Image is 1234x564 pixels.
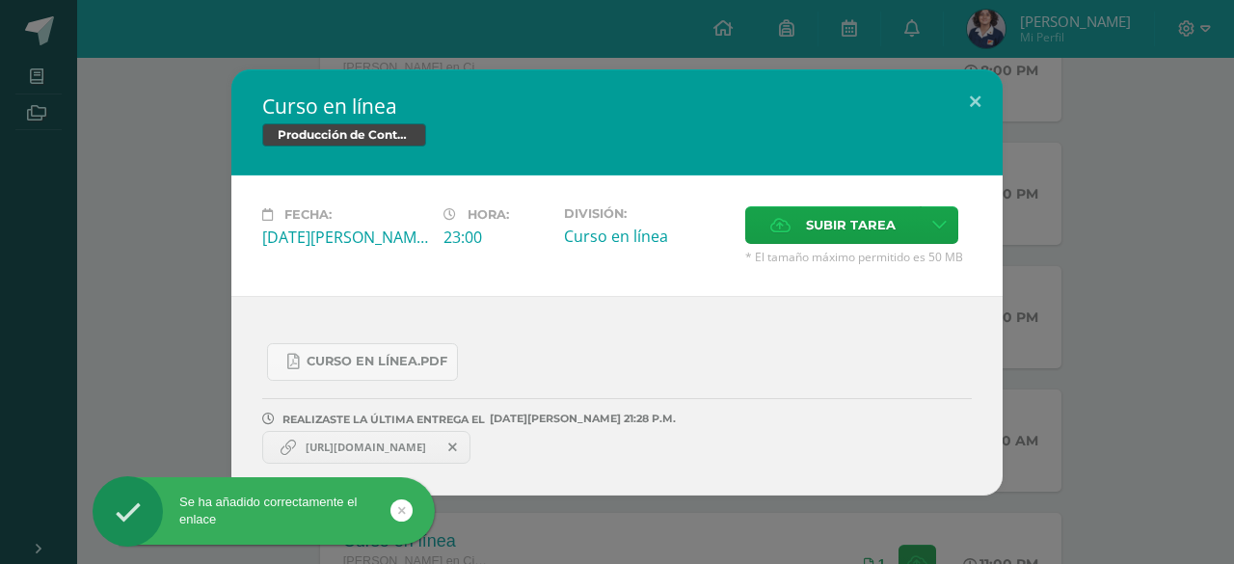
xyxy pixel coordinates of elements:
span: Hora: [468,207,509,222]
span: Subir tarea [806,207,896,243]
div: Se ha añadido correctamente el enlace [93,494,435,528]
div: [DATE][PERSON_NAME] [262,227,428,248]
label: División: [564,206,730,221]
span: [URL][DOMAIN_NAME] [296,440,436,455]
span: Fecha: [284,207,332,222]
div: 23:00 [443,227,549,248]
span: Curso en línea.pdf [307,354,447,369]
span: Remover entrega [437,437,469,458]
a: Curso en línea.pdf [267,343,458,381]
a: https://view.genially.com/688f82689ff687a4762b9f93/interactive-content-untitled-genially [262,431,470,464]
span: [DATE][PERSON_NAME] 21:28 P.M. [485,418,676,419]
h2: Curso en línea [262,93,972,120]
div: Curso en línea [564,226,730,247]
span: * El tamaño máximo permitido es 50 MB [745,249,972,265]
button: Close (Esc) [948,69,1003,135]
span: Producción de Contenidos Digitales [262,123,426,147]
span: REALIZASTE LA ÚLTIMA ENTREGA EL [282,413,485,426]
